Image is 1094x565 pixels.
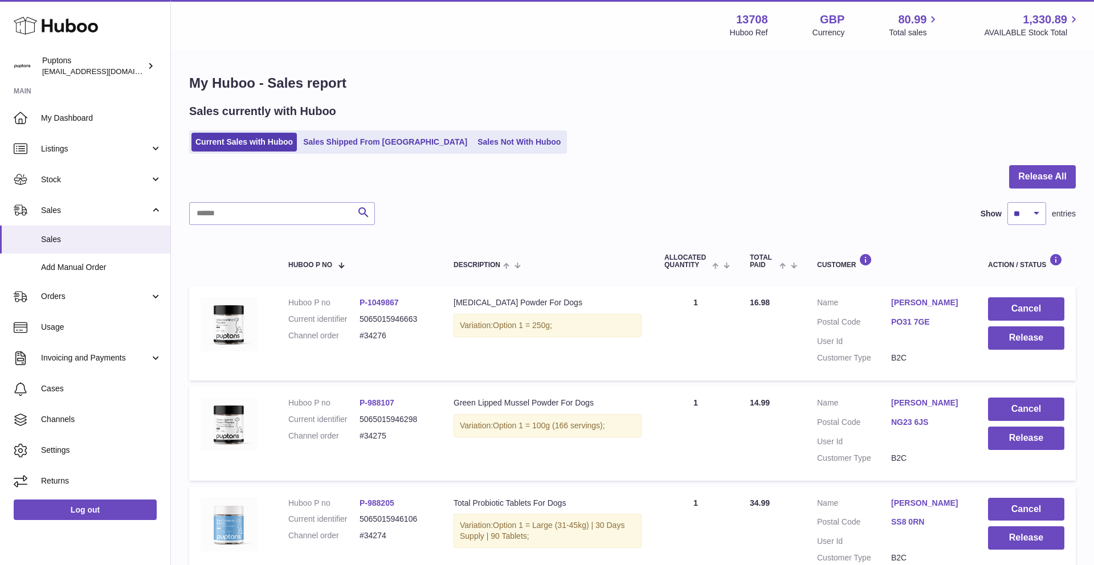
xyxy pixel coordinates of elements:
[288,431,360,441] dt: Channel order
[41,174,150,185] span: Stock
[817,453,891,464] dt: Customer Type
[817,517,891,530] dt: Postal Code
[288,498,360,509] dt: Huboo P no
[817,297,891,311] dt: Name
[288,398,360,408] dt: Huboo P no
[454,414,642,437] div: Variation:
[189,104,336,119] h2: Sales currently with Huboo
[454,514,642,548] div: Variation:
[889,27,940,38] span: Total sales
[41,234,162,245] span: Sales
[493,321,552,330] span: Option 1 = 250g;
[41,113,162,124] span: My Dashboard
[988,526,1064,550] button: Release
[891,317,965,327] a: PO31 7GE
[817,253,965,269] div: Customer
[1023,12,1067,27] span: 1,330.89
[360,514,431,525] dd: 5065015946106
[988,326,1064,350] button: Release
[41,353,150,363] span: Invoicing and Payments
[984,12,1080,38] a: 1,330.89 AVAILABLE Stock Total
[41,262,162,273] span: Add Manual Order
[14,58,31,75] img: hello@puptons.com
[653,286,738,380] td: 1
[42,55,145,77] div: Puptons
[288,314,360,325] dt: Current identifier
[201,498,258,551] img: TotalProbioticTablets120.jpg
[288,514,360,525] dt: Current identifier
[891,453,965,464] dd: B2C
[817,417,891,431] dt: Postal Code
[981,208,1002,219] label: Show
[454,297,642,308] div: [MEDICAL_DATA] Powder For Dogs
[988,398,1064,421] button: Cancel
[817,317,891,330] dt: Postal Code
[988,498,1064,521] button: Cancel
[988,253,1064,269] div: Action / Status
[41,322,162,333] span: Usage
[41,445,162,456] span: Settings
[750,498,770,507] span: 34.99
[817,336,891,347] dt: User Id
[820,12,844,27] strong: GBP
[189,74,1076,92] h1: My Huboo - Sales report
[41,291,150,302] span: Orders
[454,398,642,408] div: Green Lipped Mussel Powder For Dogs
[891,552,965,563] dd: B2C
[288,530,360,541] dt: Channel order
[360,398,394,407] a: P-988107
[360,431,431,441] dd: #34275
[891,517,965,527] a: SS8 0RN
[288,297,360,308] dt: Huboo P no
[750,298,770,307] span: 16.98
[988,297,1064,321] button: Cancel
[984,27,1080,38] span: AVAILABLE Stock Total
[288,414,360,425] dt: Current identifier
[360,414,431,425] dd: 5065015946298
[360,298,399,307] a: P-1049867
[201,398,258,451] img: TotalPetsGreenLippedMussel_29e81c7e-463f-4615-aef1-c6734e97805b.jpg
[288,330,360,341] dt: Channel order
[891,297,965,308] a: [PERSON_NAME]
[454,261,500,269] span: Description
[460,521,624,541] span: Option 1 = Large (31-45kg) | 30 Days Supply | 90 Tablets;
[817,398,891,411] dt: Name
[750,254,777,269] span: Total paid
[42,67,168,76] span: [EMAIL_ADDRESS][DOMAIN_NAME]
[817,436,891,447] dt: User Id
[891,398,965,408] a: [PERSON_NAME]
[14,500,157,520] a: Log out
[360,498,394,507] a: P-988205
[493,421,605,430] span: Option 1 = 100g (166 servings);
[299,133,471,152] a: Sales Shipped From [GEOGRAPHIC_DATA]
[817,498,891,511] dt: Name
[898,12,926,27] span: 80.99
[653,386,738,481] td: 1
[1009,165,1076,189] button: Release All
[360,330,431,341] dd: #34276
[454,314,642,337] div: Variation:
[41,205,150,216] span: Sales
[730,27,768,38] div: Huboo Ref
[817,353,891,363] dt: Customer Type
[889,12,940,38] a: 80.99 Total sales
[360,530,431,541] dd: #34274
[454,498,642,509] div: Total Probiotic Tablets For Dogs
[473,133,565,152] a: Sales Not With Huboo
[664,254,709,269] span: ALLOCATED Quantity
[1052,208,1076,219] span: entries
[750,398,770,407] span: 14.99
[988,427,1064,450] button: Release
[288,261,332,269] span: Huboo P no
[813,27,845,38] div: Currency
[41,383,162,394] span: Cases
[817,552,891,563] dt: Customer Type
[891,417,965,428] a: NG23 6JS
[41,476,162,486] span: Returns
[891,498,965,509] a: [PERSON_NAME]
[41,144,150,154] span: Listings
[360,314,431,325] dd: 5065015946663
[891,353,965,363] dd: B2C
[201,297,258,351] img: TotalPetsGreenGlucosaminePowderForDogs_dd6352c2-2442-49ba-88d7-c540a549808f.jpg
[41,414,162,425] span: Channels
